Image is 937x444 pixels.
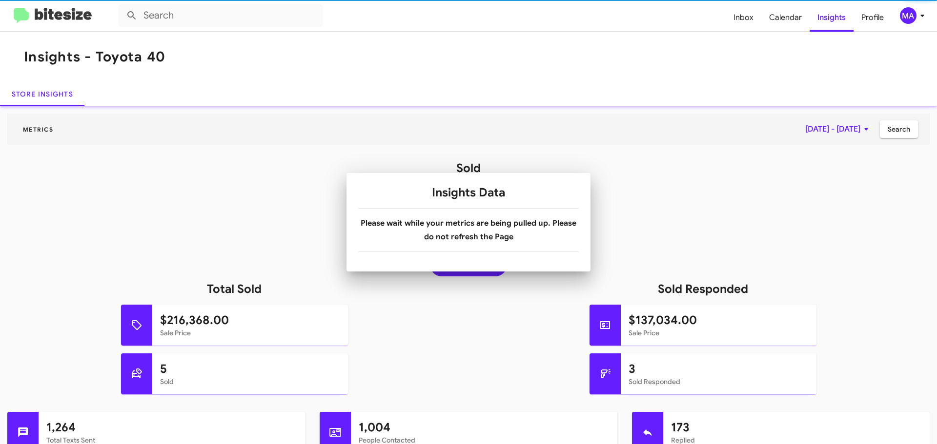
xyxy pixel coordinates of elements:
span: Search [888,120,910,138]
h1: 3 [629,361,809,377]
h1: 5 [160,361,340,377]
div: MA [900,7,917,24]
mat-card-subtitle: Sold [160,377,340,386]
h1: $137,034.00 [629,312,809,328]
h1: 1,264 [46,420,297,435]
h1: Sold Responded [468,281,937,297]
span: [DATE] - [DATE] [805,120,872,138]
b: Please wait while your metrics are being pulled up. Please do not refresh the Page [361,218,576,242]
mat-card-subtitle: Sold Responded [629,377,809,386]
h1: Insights Data [358,185,579,200]
span: Profile [854,3,892,32]
mat-card-subtitle: Sale Price [160,328,340,338]
h1: Insights - Toyota 40 [24,49,165,65]
h1: 173 [671,420,922,435]
h1: $216,368.00 [160,312,340,328]
span: Inbox [726,3,761,32]
span: Calendar [761,3,810,32]
input: Search [118,4,323,27]
mat-card-subtitle: Sale Price [629,328,809,338]
span: Insights [810,3,854,32]
span: Metrics [15,126,61,133]
h1: 1,004 [359,420,610,435]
